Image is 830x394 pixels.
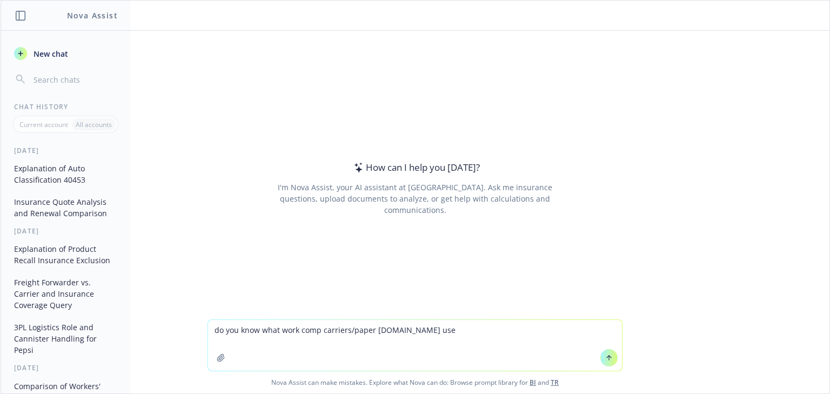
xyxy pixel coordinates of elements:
[19,120,68,129] p: Current account
[530,378,536,387] a: BI
[76,120,112,129] p: All accounts
[31,72,117,87] input: Search chats
[10,44,122,63] button: New chat
[31,48,68,59] span: New chat
[1,146,130,155] div: [DATE]
[551,378,559,387] a: TR
[1,226,130,236] div: [DATE]
[5,371,825,393] span: Nova Assist can make mistakes. Explore what Nova can do: Browse prompt library for and
[351,161,480,175] div: How can I help you [DATE]?
[67,10,118,21] h1: Nova Assist
[10,273,122,314] button: Freight Forwarder vs. Carrier and Insurance Coverage Query
[10,240,122,269] button: Explanation of Product Recall Insurance Exclusion
[1,363,130,372] div: [DATE]
[10,318,122,359] button: 3PL Logistics Role and Cannister Handling for Pepsi
[263,182,567,216] div: I'm Nova Assist, your AI assistant at [GEOGRAPHIC_DATA]. Ask me insurance questions, upload docum...
[10,159,122,189] button: Explanation of Auto Classification 40453
[1,102,130,111] div: Chat History
[208,320,622,371] textarea: do you know what work comp carriers/paper [DOMAIN_NAME] us
[10,193,122,222] button: Insurance Quote Analysis and Renewal Comparison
